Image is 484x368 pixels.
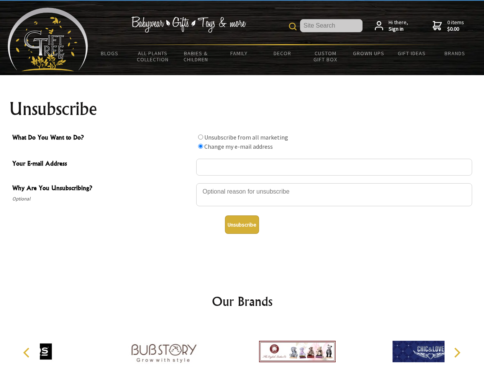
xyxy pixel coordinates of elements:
a: Gift Ideas [390,45,433,61]
input: What Do You Want to Do? [198,144,203,149]
textarea: Why Are You Unsubscribing? [196,183,472,206]
a: Custom Gift Box [304,45,347,67]
a: Decor [261,45,304,61]
strong: Sign in [389,26,408,33]
button: Next [448,344,465,361]
span: Hi there, [389,19,408,33]
img: product search [289,23,297,30]
input: Your E-mail Address [196,159,472,176]
button: Unsubscribe [225,215,259,234]
label: Unsubscribe from all marketing [204,133,288,141]
input: What Do You Want to Do? [198,135,203,140]
img: Babywear - Gifts - Toys & more [131,16,246,33]
span: Your E-mail Address [12,159,192,170]
a: Hi there,Sign in [375,19,408,33]
h1: Unsubscribe [9,100,475,118]
a: Brands [433,45,477,61]
span: Optional [12,194,192,204]
strong: $0.00 [447,26,464,33]
button: Previous [19,344,36,361]
label: Change my e-mail address [204,143,273,150]
a: All Plants Collection [131,45,175,67]
img: Babyware - Gifts - Toys and more... [8,8,88,71]
h2: Our Brands [15,292,469,310]
span: 0 items [447,19,464,33]
span: What Do You Want to Do? [12,133,192,144]
input: Site Search [300,19,363,32]
a: BLOGS [88,45,131,61]
a: Grown Ups [347,45,390,61]
a: Family [218,45,261,61]
a: Babies & Children [174,45,218,67]
span: Why Are You Unsubscribing? [12,183,192,194]
a: 0 items$0.00 [433,19,464,33]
